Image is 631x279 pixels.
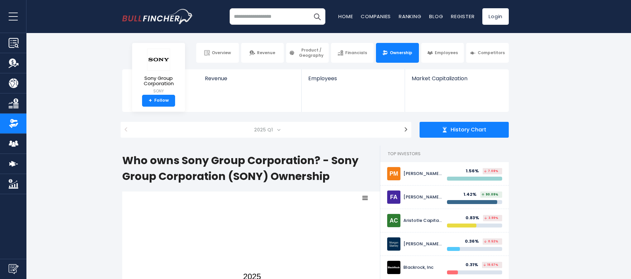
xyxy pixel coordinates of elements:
[429,13,443,20] a: Blog
[309,8,325,25] button: Search
[484,217,498,220] span: 3.99%
[257,50,275,55] span: Revenue
[302,69,404,93] a: Employees
[482,193,498,196] span: 90.09%
[137,88,180,94] small: SONY
[308,75,398,82] span: Employees
[482,8,509,25] a: Login
[212,50,231,55] span: Overview
[412,75,501,82] span: Market Capitalization
[403,241,442,247] div: [PERSON_NAME] [PERSON_NAME]
[297,48,326,58] span: Product / Geography
[121,122,131,138] button: <
[205,75,295,82] span: Revenue
[137,48,180,95] a: Sony Group Corporation SONY
[399,13,421,20] a: Ranking
[451,13,474,20] a: Register
[247,209,262,217] text: 1.56%
[122,9,193,24] img: bullfincher logo
[403,194,442,200] div: [PERSON_NAME] Asset Management, LLC
[442,127,447,132] img: history chart
[484,170,498,173] span: 7.08%
[484,240,498,243] span: 0.52%
[142,95,175,107] a: +Follow
[465,239,483,244] div: 0.36%
[464,192,480,197] div: 1.42%
[478,50,505,55] span: Competitors
[286,43,329,63] a: Product / Geography
[465,262,482,268] div: 0.31%
[251,125,277,134] span: 2025 Q1
[241,43,284,63] a: Revenue
[451,126,486,133] span: History Chart
[135,122,397,138] span: 2025 Q1
[149,98,152,104] strong: +
[405,69,508,93] a: Market Capitalization
[198,69,302,93] a: Revenue
[403,265,442,270] div: Blackrock, Inc
[421,43,464,63] a: Employees
[435,50,458,55] span: Employees
[403,171,442,177] div: [PERSON_NAME] Co/ca
[400,122,411,138] button: >
[390,50,412,55] span: Ownership
[196,43,239,63] a: Overview
[380,146,509,162] h2: Top Investors
[338,13,353,20] a: Home
[262,211,277,219] text: 0.31%
[122,153,380,184] h1: Who owns Sony Group Corporation? - Sony Group Corporation (SONY) Ownership
[9,119,19,128] img: Ownership
[376,43,419,63] a: Ownership
[403,218,442,224] div: Aristotle Capital Management, LLC
[345,50,367,55] span: Financials
[466,168,483,174] div: 1.56%
[137,76,180,87] span: Sony Group Corporation
[361,13,391,20] a: Companies
[331,43,374,63] a: Financials
[466,43,509,63] a: Competitors
[483,263,498,266] span: 19.67%
[465,215,483,221] div: 0.83%
[122,9,193,24] a: Go to homepage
